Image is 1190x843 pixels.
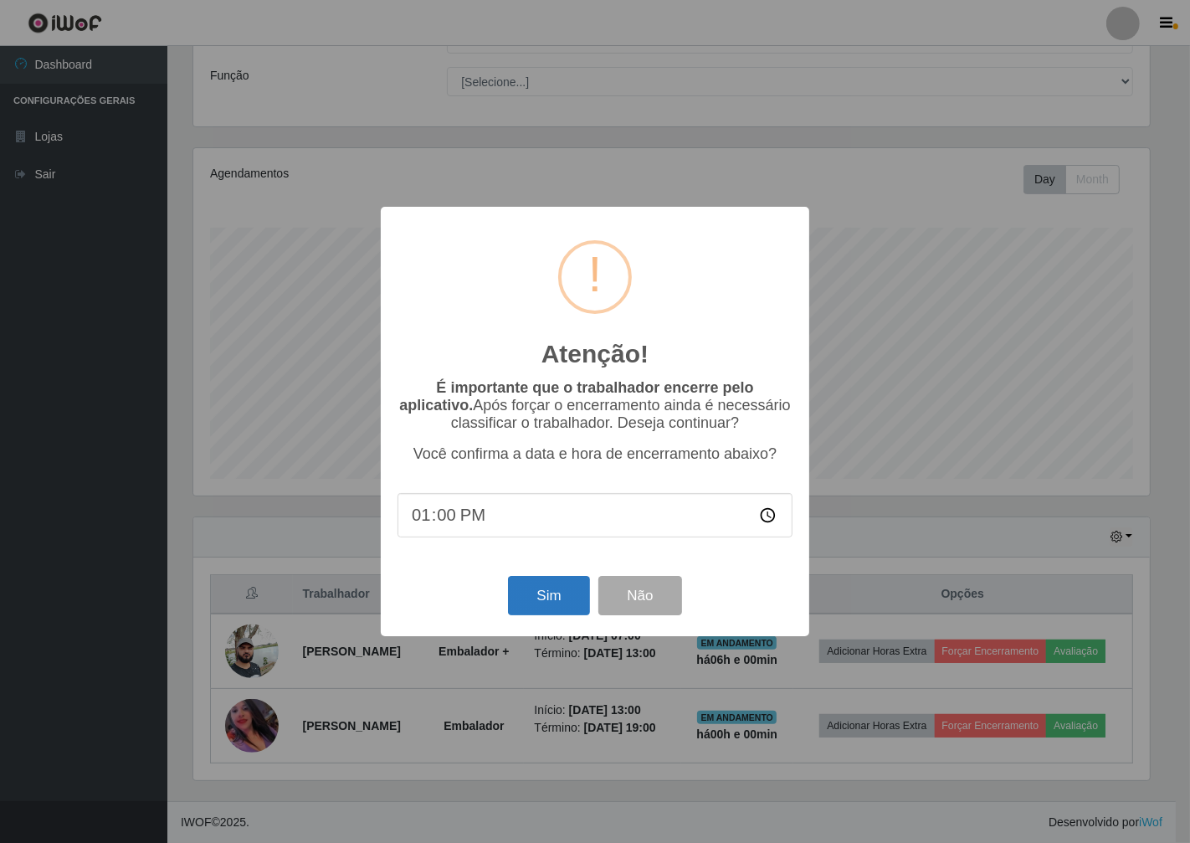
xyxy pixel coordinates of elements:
[398,445,792,463] p: Você confirma a data e hora de encerramento abaixo?
[508,576,589,615] button: Sim
[398,379,792,432] p: Após forçar o encerramento ainda é necessário classificar o trabalhador. Deseja continuar?
[399,379,753,414] b: É importante que o trabalhador encerre pelo aplicativo.
[598,576,681,615] button: Não
[541,339,649,369] h2: Atenção!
